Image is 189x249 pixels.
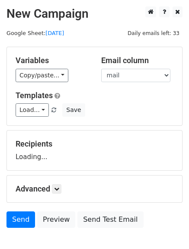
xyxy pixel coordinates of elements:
[16,103,49,117] a: Load...
[6,211,35,228] a: Send
[16,56,88,65] h5: Variables
[125,29,183,38] span: Daily emails left: 33
[16,91,53,100] a: Templates
[45,30,64,36] a: [DATE]
[101,56,174,65] h5: Email column
[16,184,173,194] h5: Advanced
[125,30,183,36] a: Daily emails left: 33
[16,139,173,162] div: Loading...
[37,211,75,228] a: Preview
[16,139,173,149] h5: Recipients
[16,69,68,82] a: Copy/paste...
[6,6,183,21] h2: New Campaign
[77,211,143,228] a: Send Test Email
[62,103,85,117] button: Save
[6,30,64,36] small: Google Sheet:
